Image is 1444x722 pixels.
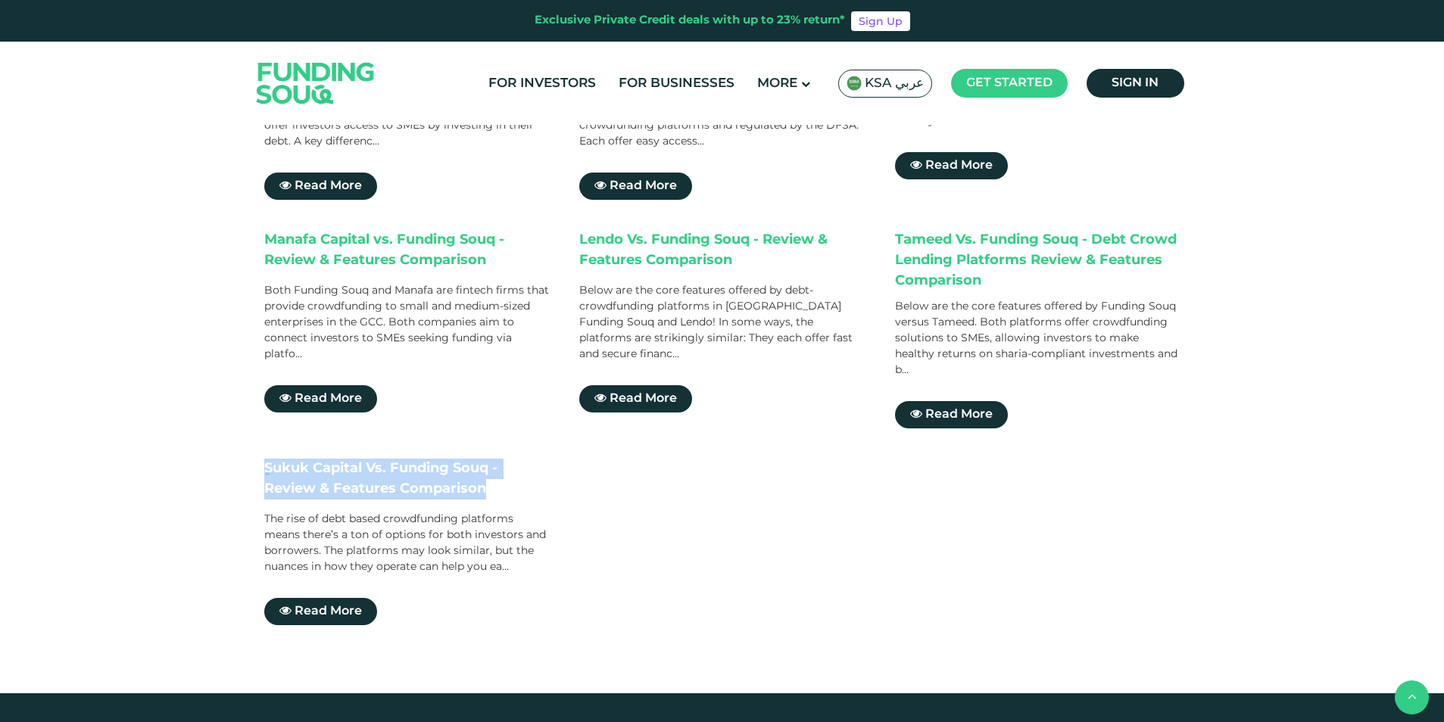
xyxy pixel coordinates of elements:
span: Read More [925,160,993,171]
span: Read More [925,409,993,420]
a: Read More [579,385,692,412]
a: Sign in [1087,69,1184,98]
a: Read More [264,385,377,412]
span: Sign in [1112,77,1159,89]
span: Get started [966,77,1053,89]
div: ٍSukuk Capital Vs. Funding Souq - Review & Features Comparison [264,459,550,504]
div: Below are the core features offered by Funding Souq versus Tameed. Both platforms offer crowdfund... [895,299,1180,378]
span: Read More [610,393,677,404]
button: back [1395,680,1429,714]
span: Read More [610,180,677,191]
a: Read More [264,173,377,200]
div: Tameed Vs. Funding Souq - Debt Crowd Lending Platforms Review & Features Comparison [895,230,1180,291]
a: Read More [895,401,1008,428]
img: SA Flag [847,76,862,91]
span: Read More [295,605,362,617]
span: Read More [295,393,362,404]
a: Sign Up [851,11,910,31]
img: Logo [242,45,390,121]
div: Lendo Vs. Funding Souq - Review & Features Comparison [579,230,865,275]
a: For Businesses [615,71,738,96]
a: Read More [579,173,692,200]
div: Manafa Capital vs. Funding Souq - Review & Features Comparison [264,230,550,275]
a: For Investors [485,71,600,96]
div: The rise of debt based crowdfunding platforms means there’s a ton of options for both investors a... [264,512,550,575]
a: Read More [264,598,377,625]
div: Both Funding Souq and Manafa are fintech firms that provide crowdfunding to small and medium-size... [264,283,550,363]
span: More [757,77,797,90]
a: Read More [895,152,1008,179]
span: KSA عربي [865,75,924,92]
span: Read More [295,180,362,191]
div: Exclusive Private Credit deals with up to 23% return* [535,12,845,30]
div: Below are the core features offered by debt-crowdfunding platforms in [GEOGRAPHIC_DATA] Funding S... [579,283,865,363]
